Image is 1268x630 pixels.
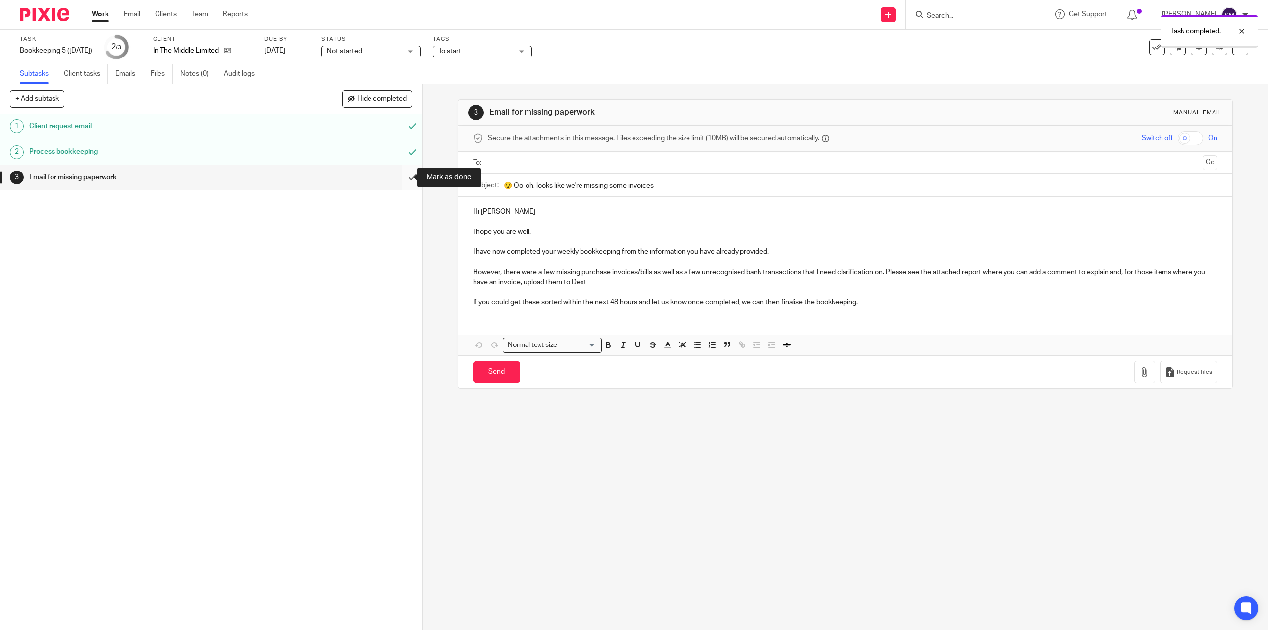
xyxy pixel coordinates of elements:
[438,48,461,55] span: To start
[1142,133,1173,143] span: Switch off
[1221,7,1237,23] img: svg%3E
[10,119,24,133] div: 1
[1177,368,1212,376] span: Request files
[473,361,520,383] input: Send
[1203,155,1217,170] button: Cc
[20,46,92,56] div: Bookkeeping 5 (Friday)
[29,144,271,159] h1: Process bookkeeping
[116,45,121,50] small: /3
[488,133,819,143] span: Secure the attachments in this message. Files exceeding the size limit (10MB) will be secured aut...
[473,180,499,190] label: Subject:
[10,145,24,159] div: 2
[111,41,121,53] div: 2
[503,338,602,353] div: Search for option
[357,95,407,103] span: Hide completed
[92,9,109,19] a: Work
[264,47,285,54] span: [DATE]
[505,340,559,350] span: Normal text size
[473,297,1217,307] p: If you could get these sorted within the next 48 hours and let us know once completed, we can the...
[473,267,1217,287] p: However, there were a few missing purchase invoices/bills as well as a few unrecognised bank tran...
[153,35,252,43] label: Client
[327,48,362,55] span: Not started
[29,119,271,134] h1: Client request email
[155,9,177,19] a: Clients
[224,64,262,84] a: Audit logs
[342,90,412,107] button: Hide completed
[115,64,143,84] a: Emails
[20,35,92,43] label: Task
[192,9,208,19] a: Team
[473,158,484,168] label: To:
[1173,109,1222,116] div: Manual email
[20,64,56,84] a: Subtasks
[153,46,219,56] p: In The Middle Limited
[151,64,173,84] a: Files
[124,9,140,19] a: Email
[560,340,596,350] input: Search for option
[223,9,248,19] a: Reports
[1160,361,1217,383] button: Request files
[20,8,69,21] img: Pixie
[10,90,64,107] button: + Add subtask
[64,64,108,84] a: Client tasks
[321,35,421,43] label: Status
[433,35,532,43] label: Tags
[10,171,24,184] div: 3
[264,35,309,43] label: Due by
[473,207,1217,217] p: Hi [PERSON_NAME]
[473,247,1217,257] p: I have now completed your weekly bookkeeping from the information you have already provided.
[20,46,92,56] div: Bookkeeping 5 ([DATE])
[1208,133,1217,143] span: On
[180,64,216,84] a: Notes (0)
[489,107,866,117] h1: Email for missing paperwork
[29,170,271,185] h1: Email for missing paperwork
[468,105,484,120] div: 3
[1171,26,1221,36] p: Task completed.
[473,227,1217,237] p: I hope you are well.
